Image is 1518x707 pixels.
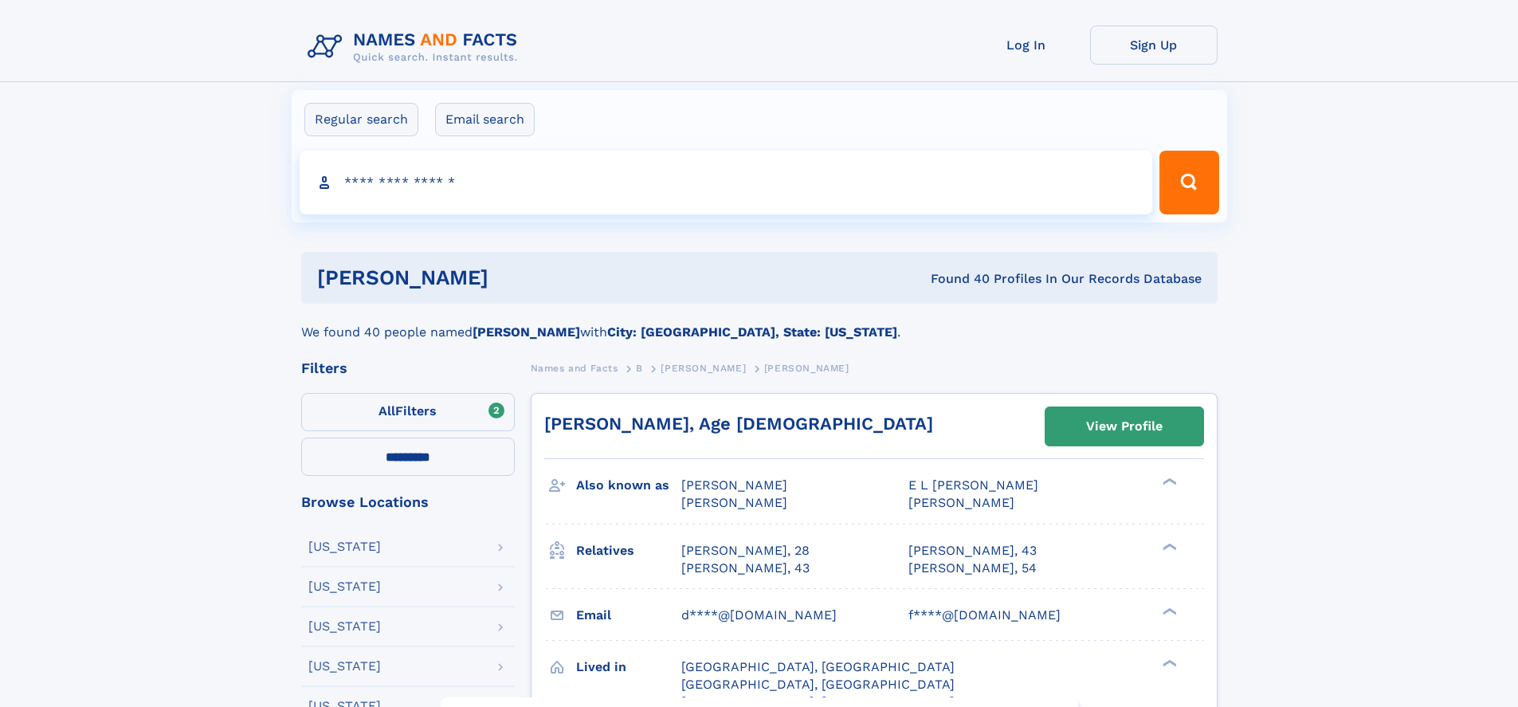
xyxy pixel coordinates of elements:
[636,363,643,374] span: B
[681,659,955,674] span: [GEOGRAPHIC_DATA], [GEOGRAPHIC_DATA]
[308,580,381,593] div: [US_STATE]
[317,268,710,288] h1: [PERSON_NAME]
[1159,541,1178,552] div: ❯
[531,358,618,378] a: Names and Facts
[576,472,681,499] h3: Also known as
[301,495,515,509] div: Browse Locations
[301,26,531,69] img: Logo Names and Facts
[300,151,1153,214] input: search input
[681,495,787,510] span: [PERSON_NAME]
[963,26,1090,65] a: Log In
[473,324,580,340] b: [PERSON_NAME]
[661,363,746,374] span: [PERSON_NAME]
[301,393,515,431] label: Filters
[681,560,810,577] a: [PERSON_NAME], 43
[308,540,381,553] div: [US_STATE]
[304,103,418,136] label: Regular search
[576,654,681,681] h3: Lived in
[1045,407,1203,446] a: View Profile
[681,542,810,560] a: [PERSON_NAME], 28
[1159,658,1178,668] div: ❯
[908,542,1037,560] a: [PERSON_NAME], 43
[908,477,1038,493] span: E L [PERSON_NAME]
[544,414,933,434] a: [PERSON_NAME], Age [DEMOGRAPHIC_DATA]
[908,495,1014,510] span: [PERSON_NAME]
[908,560,1037,577] a: [PERSON_NAME], 54
[308,620,381,633] div: [US_STATE]
[1090,26,1218,65] a: Sign Up
[1159,606,1178,616] div: ❯
[1159,151,1218,214] button: Search Button
[308,660,381,673] div: [US_STATE]
[1159,477,1178,487] div: ❯
[681,477,787,493] span: [PERSON_NAME]
[764,363,849,374] span: [PERSON_NAME]
[435,103,535,136] label: Email search
[681,677,955,692] span: [GEOGRAPHIC_DATA], [GEOGRAPHIC_DATA]
[301,361,515,375] div: Filters
[607,324,897,340] b: City: [GEOGRAPHIC_DATA], State: [US_STATE]
[301,304,1218,342] div: We found 40 people named with .
[709,270,1202,288] div: Found 40 Profiles In Our Records Database
[576,537,681,564] h3: Relatives
[576,602,681,629] h3: Email
[379,403,395,418] span: All
[636,358,643,378] a: B
[661,358,746,378] a: [PERSON_NAME]
[1086,408,1163,445] div: View Profile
